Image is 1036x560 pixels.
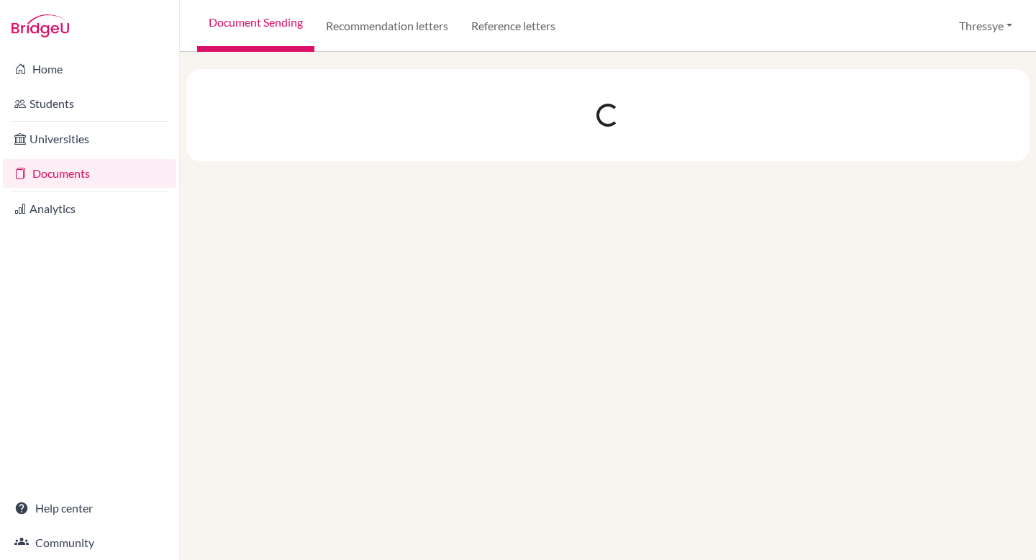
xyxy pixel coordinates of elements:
a: Home [3,55,176,83]
button: Thressye [953,12,1019,40]
img: Bridge-U [12,14,69,37]
a: Universities [3,125,176,153]
a: Help center [3,494,176,523]
a: Documents [3,159,176,188]
a: Community [3,528,176,557]
a: Analytics [3,194,176,223]
a: Students [3,89,176,118]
